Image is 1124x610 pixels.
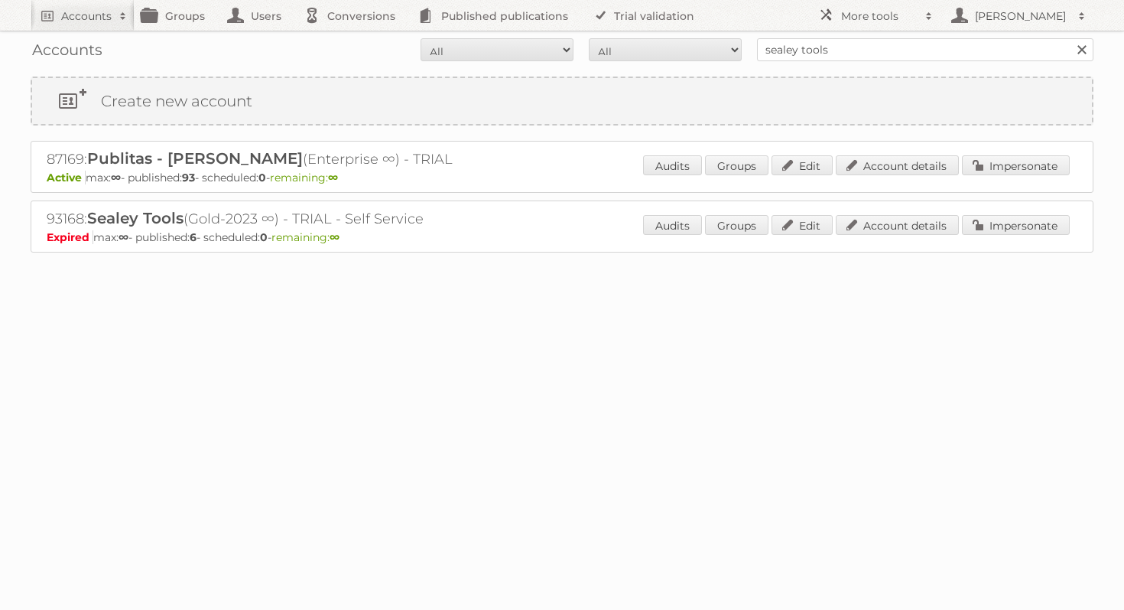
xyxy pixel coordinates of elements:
strong: 93 [182,171,195,184]
h2: More tools [841,8,918,24]
a: Audits [643,215,702,235]
a: Edit [772,155,833,175]
h2: 87169: (Enterprise ∞) - TRIAL [47,149,582,169]
strong: ∞ [111,171,121,184]
a: Account details [836,155,959,175]
span: Expired [47,230,93,244]
a: Impersonate [962,215,1070,235]
p: max: - published: - scheduled: - [47,171,1077,184]
strong: 6 [190,230,197,244]
span: remaining: [271,230,339,244]
span: Sealey Tools [87,209,184,227]
p: max: - published: - scheduled: - [47,230,1077,244]
h2: Accounts [61,8,112,24]
span: Active [47,171,86,184]
a: Account details [836,215,959,235]
span: remaining: [270,171,338,184]
a: Audits [643,155,702,175]
strong: 0 [260,230,268,244]
a: Groups [705,155,768,175]
strong: ∞ [119,230,128,244]
strong: ∞ [330,230,339,244]
a: Edit [772,215,833,235]
h2: 93168: (Gold-2023 ∞) - TRIAL - Self Service [47,209,582,229]
h2: [PERSON_NAME] [971,8,1070,24]
a: Create new account [32,78,1092,124]
strong: 0 [258,171,266,184]
strong: ∞ [328,171,338,184]
span: Publitas - [PERSON_NAME] [87,149,303,168]
a: Groups [705,215,768,235]
a: Impersonate [962,155,1070,175]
